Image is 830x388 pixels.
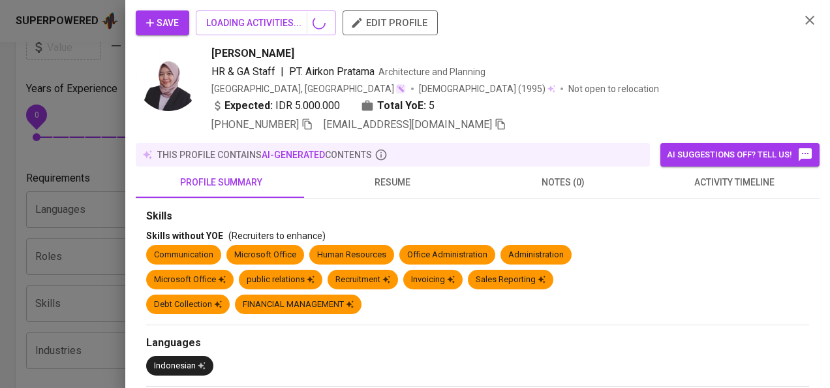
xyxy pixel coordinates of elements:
[378,67,485,77] span: Architecture and Planning
[154,249,213,261] div: Communication
[247,274,315,286] div: public relations
[262,150,325,160] span: AI-generated
[146,231,223,241] span: Skills without YOE
[211,65,275,78] span: HR & GA Staff
[224,98,273,114] b: Expected:
[157,148,372,161] p: this profile contains contents
[211,118,299,131] span: [PHONE_NUMBER]
[211,46,294,61] span: [PERSON_NAME]
[343,17,438,27] a: edit profile
[660,143,820,167] button: AI suggestions off? Tell us!
[667,147,813,163] span: AI suggestions off? Tell us!
[154,360,206,372] div: Indonesian
[395,84,406,94] img: magic_wand.svg
[243,299,354,311] div: FINANCIAL MANAGEMENT
[211,82,406,95] div: [GEOGRAPHIC_DATA], [GEOGRAPHIC_DATA]
[228,231,326,241] span: (Recruiters to enhance)
[508,249,564,261] div: Administration
[196,10,336,35] button: LOADING ACTIVITIES...
[315,174,470,191] span: resume
[324,118,492,131] span: [EMAIL_ADDRESS][DOMAIN_NAME]
[407,249,487,261] div: Office Administration
[154,299,222,311] div: Debt Collection
[656,174,812,191] span: activity timeline
[377,98,426,114] b: Total YoE:
[211,98,340,114] div: IDR 5.000.000
[419,82,555,95] div: (1995)
[289,65,375,78] span: PT. Airkon Pratama
[136,10,189,35] button: Save
[234,249,296,261] div: Microsoft Office
[411,274,455,286] div: Invoicing
[353,14,427,31] span: edit profile
[419,82,518,95] span: [DEMOGRAPHIC_DATA]
[144,174,299,191] span: profile summary
[206,15,326,31] span: LOADING ACTIVITIES...
[485,174,641,191] span: notes (0)
[146,15,179,31] span: Save
[335,274,390,286] div: Recruitment
[343,10,438,35] button: edit profile
[154,274,226,286] div: Microsoft Office
[146,209,809,224] div: Skills
[281,64,284,80] span: |
[136,46,201,111] img: 6db54da6de56434c20f5ab358cbb15c9.jpeg
[317,249,386,261] div: Human Resources
[429,98,435,114] span: 5
[568,82,659,95] p: Not open to relocation
[476,274,546,286] div: Sales Reporting
[146,336,809,351] div: Languages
